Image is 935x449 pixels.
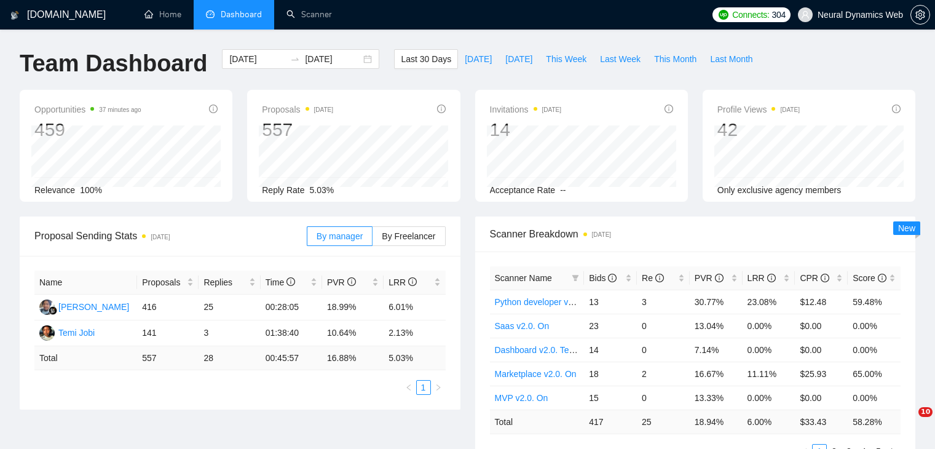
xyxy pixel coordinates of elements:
td: 13.33% [690,386,743,410]
span: -- [560,185,566,195]
span: LRR [748,273,776,283]
td: 13 [584,290,637,314]
span: info-circle [437,105,446,113]
td: 00:28:05 [261,295,322,320]
time: 37 minutes ago [99,106,141,113]
span: user [801,10,810,19]
span: Last Month [710,52,752,66]
span: PVR [695,273,724,283]
a: Saas v2.0. On [495,321,550,331]
span: Replies [203,276,246,289]
button: [DATE] [499,49,539,69]
td: 5.03 % [384,346,445,370]
span: Invitations [490,102,562,117]
span: Only exclusive agency members [717,185,842,195]
td: $0.00 [795,386,848,410]
a: Marketplace v2.0. On [495,369,577,379]
td: 0.00% [848,386,901,410]
img: logo [10,6,19,25]
td: 65.00% [848,362,901,386]
span: info-circle [608,274,617,282]
td: 11.11% [743,362,795,386]
span: 100% [80,185,102,195]
span: info-circle [655,274,664,282]
a: 1 [417,381,430,394]
td: 0 [637,314,690,338]
span: CPR [800,273,829,283]
div: 557 [262,118,333,141]
td: 7.14% [690,338,743,362]
span: LRR [389,277,417,287]
span: right [435,384,442,391]
td: $ 33.43 [795,410,848,434]
a: searchScanner [286,9,332,20]
td: 23.08% [743,290,795,314]
td: 01:38:40 [261,320,322,346]
span: Proposals [262,102,333,117]
span: swap-right [290,54,300,64]
td: 0.00% [743,338,795,362]
span: This Month [654,52,696,66]
span: left [405,384,412,391]
span: info-circle [209,105,218,113]
span: info-circle [878,274,886,282]
td: 00:45:57 [261,346,322,370]
th: Replies [199,271,260,295]
td: 14 [584,338,637,362]
td: 18.94 % [690,410,743,434]
span: Last Week [600,52,641,66]
td: $25.93 [795,362,848,386]
td: 2 [637,362,690,386]
span: Relevance [34,185,75,195]
td: 0 [637,386,690,410]
h1: Team Dashboard [20,49,207,78]
span: info-circle [408,277,417,286]
span: Reply Rate [262,185,304,195]
span: setting [911,10,929,20]
a: homeHome [144,9,181,20]
span: [DATE] [465,52,492,66]
td: 58.28 % [848,410,901,434]
td: 557 [137,346,199,370]
span: Proposal Sending Stats [34,228,307,244]
input: End date [305,52,361,66]
button: setting [910,5,930,25]
time: [DATE] [314,106,333,113]
span: Profile Views [717,102,800,117]
td: 3 [637,290,690,314]
td: 30.77% [690,290,743,314]
span: New [898,223,915,233]
td: 15 [584,386,637,410]
span: Scanner Name [495,273,552,283]
span: Time [266,277,295,287]
img: T [39,325,55,341]
span: info-circle [767,274,776,282]
span: filter [572,274,579,282]
td: 0.00% [848,338,901,362]
button: This Week [539,49,593,69]
td: 18.99% [322,295,384,320]
td: $0.00 [795,338,848,362]
div: 14 [490,118,562,141]
span: Connects: [732,8,769,22]
span: 5.03% [310,185,334,195]
span: filter [569,269,582,287]
a: MVP v2.0. On [495,393,548,403]
td: 25 [199,295,260,320]
a: TTemi Jobi [39,327,95,337]
td: 18 [584,362,637,386]
span: Opportunities [34,102,141,117]
span: PVR [327,277,356,287]
span: 10 [918,407,933,417]
span: Acceptance Rate [490,185,556,195]
td: 2.13% [384,320,445,346]
td: 141 [137,320,199,346]
img: gigradar-bm.png [49,306,57,315]
td: 416 [137,295,199,320]
td: 10.64% [322,320,384,346]
button: Last Month [703,49,759,69]
span: By Freelancer [382,231,435,241]
a: setting [910,10,930,20]
input: Start date [229,52,285,66]
td: Total [34,346,137,370]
